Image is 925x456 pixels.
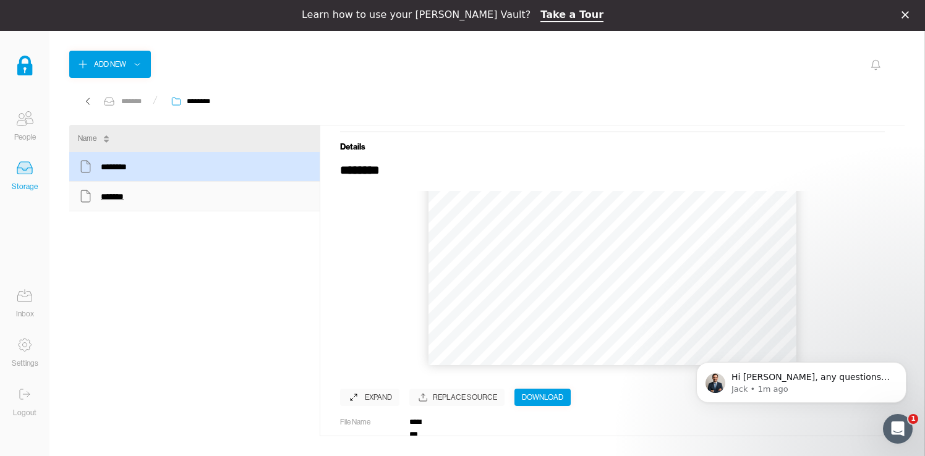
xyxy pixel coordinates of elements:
div: Replace Source [433,391,497,403]
div: Download [522,391,563,403]
div: Replace Source [409,389,505,406]
span: 1 [908,414,918,424]
div: Settings [12,357,38,369]
div: People [14,131,36,143]
h5: Details [340,141,885,151]
div: File Name [340,416,399,428]
iframe: Intercom live chat [883,414,913,444]
div: Name [78,132,96,145]
div: Learn how to use your [PERSON_NAME] Vault? [302,9,531,21]
div: Inbox [16,308,34,320]
div: Add New [94,58,126,70]
button: Expand [340,389,399,406]
iframe: Intercom notifications message [678,336,925,423]
div: Storage [12,180,38,193]
div: Expand [365,391,392,403]
div: Close [902,11,914,19]
div: Logout [13,407,36,419]
button: Add New [69,51,151,78]
button: Download [514,389,571,406]
a: Take a Tour [540,9,603,22]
